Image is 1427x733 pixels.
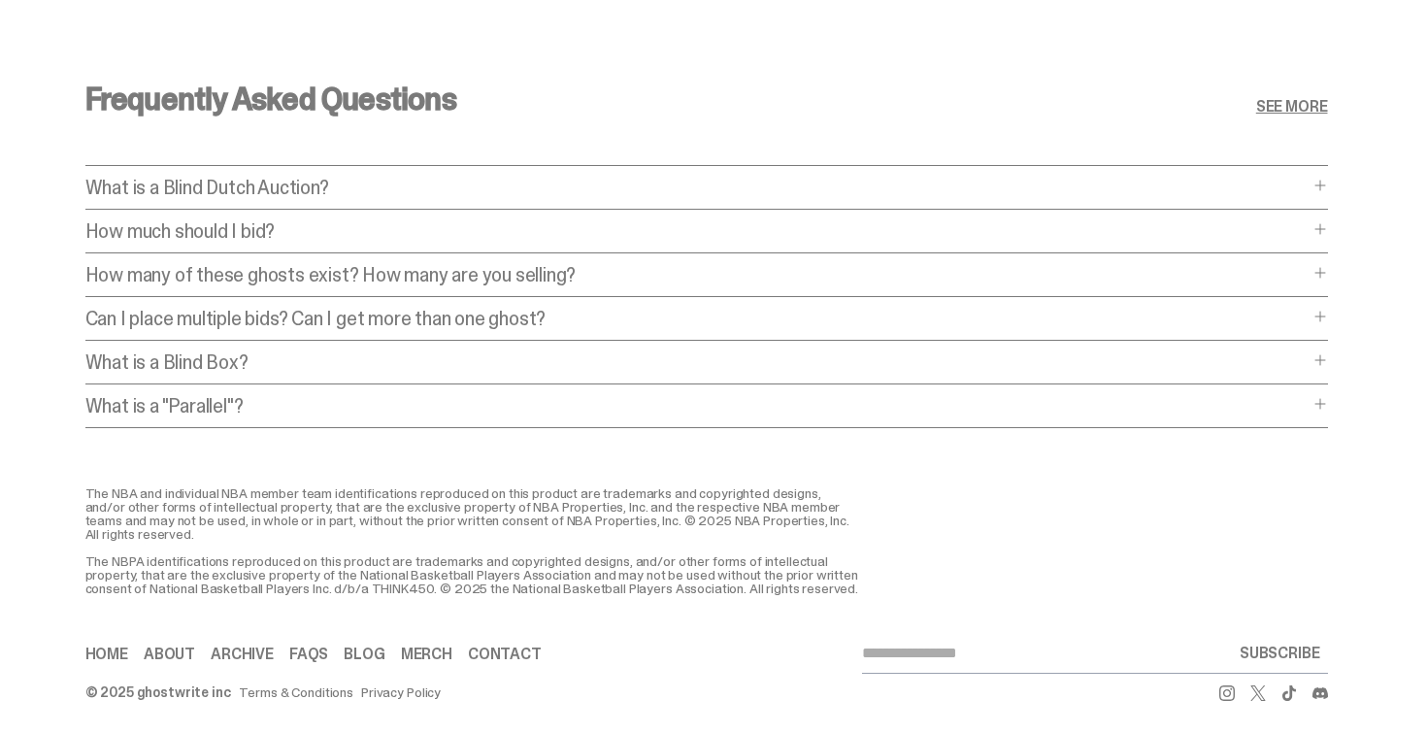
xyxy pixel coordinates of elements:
a: About [144,647,195,662]
a: Blog [344,647,384,662]
div: © 2025 ghostwrite inc [85,685,231,699]
h3: Frequently Asked Questions [85,83,456,115]
button: SUBSCRIBE [1232,634,1328,673]
a: Terms & Conditions [239,685,353,699]
a: Contact [468,647,542,662]
div: The NBA and individual NBA member team identifications reproduced on this product are trademarks ... [85,486,862,595]
p: Can I place multiple bids? Can I get more than one ghost? [85,309,1309,328]
a: Privacy Policy [361,685,441,699]
p: What is a Blind Box? [85,352,1309,372]
p: How much should I bid? [85,221,1309,241]
a: SEE MORE [1256,99,1328,115]
p: What is a "Parallel"? [85,396,1309,416]
a: Archive [211,647,274,662]
a: Merch [401,647,452,662]
a: Home [85,647,128,662]
p: What is a Blind Dutch Auction? [85,178,1309,197]
p: How many of these ghosts exist? How many are you selling? [85,265,1309,284]
a: FAQs [289,647,328,662]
